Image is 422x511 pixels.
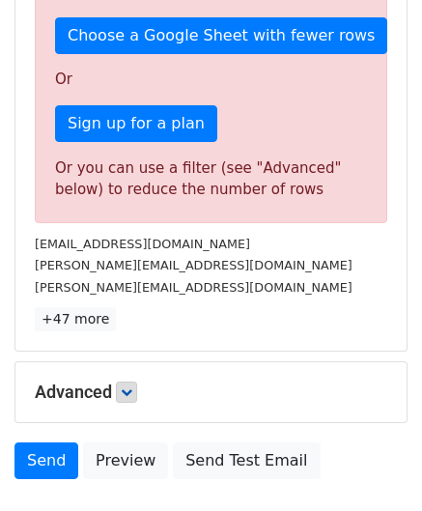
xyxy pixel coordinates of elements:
p: Or [55,70,367,90]
a: Send Test Email [173,442,320,479]
a: Preview [83,442,168,479]
div: Or you can use a filter (see "Advanced" below) to reduce the number of rows [55,157,367,201]
a: Choose a Google Sheet with fewer rows [55,17,387,54]
a: Send [14,442,78,479]
h5: Advanced [35,382,387,403]
small: [PERSON_NAME][EMAIL_ADDRESS][DOMAIN_NAME] [35,258,352,272]
small: [EMAIL_ADDRESS][DOMAIN_NAME] [35,237,250,251]
a: +47 more [35,307,116,331]
iframe: Chat Widget [325,418,422,511]
a: Sign up for a plan [55,105,217,142]
small: [PERSON_NAME][EMAIL_ADDRESS][DOMAIN_NAME] [35,280,352,295]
